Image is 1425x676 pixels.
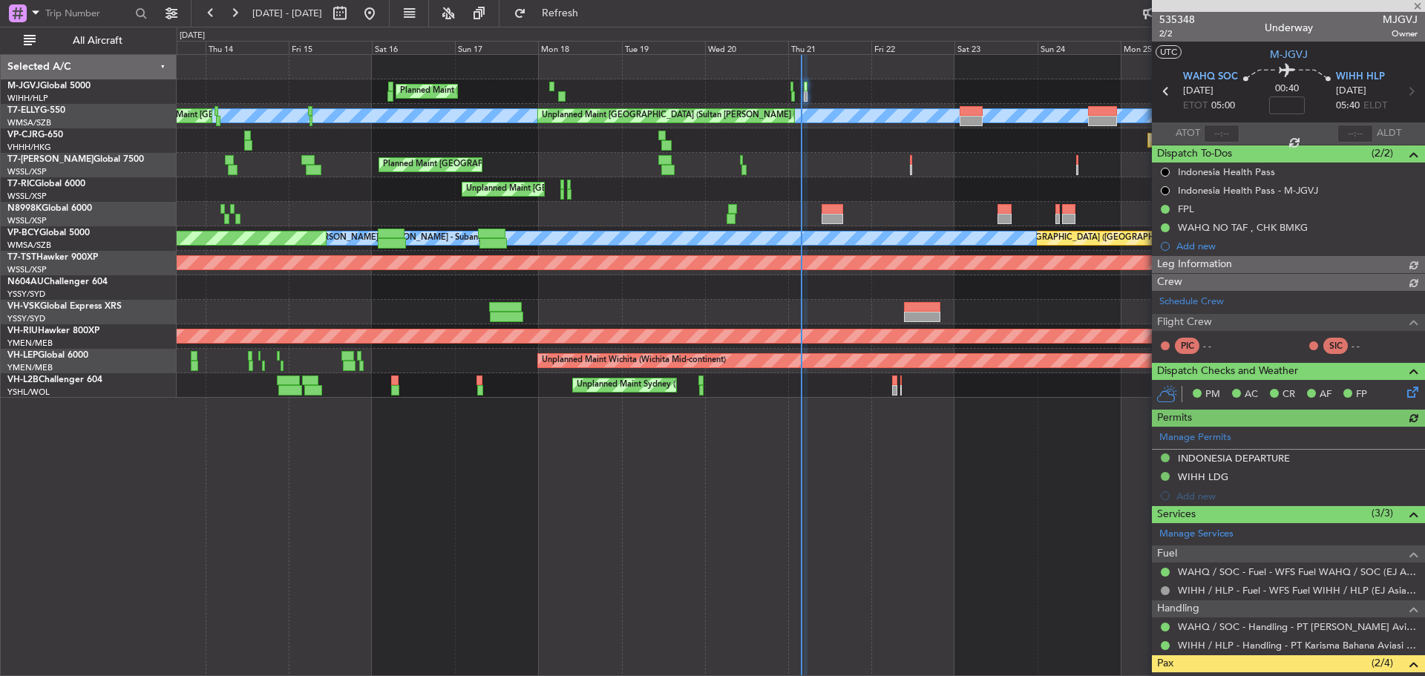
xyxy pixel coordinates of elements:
a: WSSL/XSP [7,166,47,177]
span: WIHH HLP [1336,70,1385,85]
a: T7-ELLYG-550 [7,106,65,115]
div: Unplanned Maint [GEOGRAPHIC_DATA] (Sultan [PERSON_NAME] [PERSON_NAME] - Subang) [542,105,898,127]
div: Planned Maint [GEOGRAPHIC_DATA] (Seletar) [383,154,557,176]
div: Thu 21 [788,41,871,54]
div: Underway [1265,20,1313,36]
a: WSSL/XSP [7,264,47,275]
span: ATOT [1176,126,1200,141]
a: Manage Services [1159,527,1234,542]
a: YSSY/SYD [7,313,45,324]
div: Sat 23 [954,41,1038,54]
div: Indonesia Health Pass - M-JGVJ [1178,184,1318,197]
span: [DATE] [1183,84,1213,99]
a: VP-BCYGlobal 5000 [7,229,90,237]
div: Fri 15 [289,41,372,54]
span: Fuel [1157,545,1177,562]
span: 05:40 [1336,99,1360,114]
a: VH-VSKGlobal Express XRS [7,302,122,311]
a: T7-TSTHawker 900XP [7,253,98,262]
a: N8998KGlobal 6000 [7,204,92,213]
div: Thu 14 [206,41,289,54]
a: T7-[PERSON_NAME]Global 7500 [7,155,144,164]
span: AC [1245,387,1258,402]
div: Unplanned Maint Wichita (Wichita Mid-continent) [542,350,726,372]
button: UTC [1156,45,1182,59]
span: VH-LEP [7,351,38,360]
span: 05:00 [1211,99,1235,114]
span: [DATE] - [DATE] [252,7,322,20]
div: Sun 24 [1038,41,1121,54]
a: WIHH / HLP - Fuel - WFS Fuel WIHH / HLP (EJ Asia Only) [1178,584,1418,597]
button: All Aircraft [16,29,161,53]
span: CR [1282,387,1295,402]
a: VP-CJRG-650 [7,131,63,140]
div: Mon 18 [538,41,621,54]
a: WIHH/HLP [7,93,48,104]
div: Planned Maint [GEOGRAPHIC_DATA] (Seletar) [400,80,574,102]
span: Services [1157,506,1196,523]
a: VH-LEPGlobal 6000 [7,351,88,360]
span: ALDT [1377,126,1401,141]
a: WMSA/SZB [7,117,51,128]
a: YSHL/WOL [7,387,50,398]
span: (2/4) [1372,655,1393,671]
span: Owner [1383,27,1418,40]
span: PM [1205,387,1220,402]
a: YMEN/MEB [7,338,53,349]
a: VHHH/HKG [7,142,51,153]
span: VH-RIU [7,326,38,335]
span: Dispatch To-Dos [1157,145,1232,163]
span: M-JGVJ [7,82,40,91]
div: WAHQ NO TAF , CHK BMKG [1178,221,1308,234]
span: 00:40 [1275,82,1299,96]
div: Sun 17 [455,41,538,54]
input: Trip Number [45,2,131,24]
div: Planned Maint [GEOGRAPHIC_DATA] ([GEOGRAPHIC_DATA] Intl) [958,227,1206,249]
a: T7-RICGlobal 6000 [7,180,85,188]
a: WIHH / HLP - Handling - PT Karisma Bahana Aviasi WIHH / HLP [1178,639,1418,652]
span: VP-BCY [7,229,39,237]
span: N8998K [7,204,42,213]
span: VH-L2B [7,375,39,384]
div: Add new [1176,240,1418,252]
span: 535348 [1159,12,1195,27]
div: Indonesia Health Pass [1178,165,1275,178]
a: WAHQ / SOC - Handling - PT [PERSON_NAME] Aviasi WAHQ / SOC [1178,620,1418,633]
div: Wed 20 [705,41,788,54]
span: T7-ELLY [7,106,40,115]
div: Fri 22 [871,41,954,54]
div: Sat 16 [372,41,455,54]
span: 2/2 [1159,27,1195,40]
span: All Aircraft [39,36,157,46]
span: ETOT [1183,99,1208,114]
span: T7-TST [7,253,36,262]
span: N604AU [7,278,44,286]
span: ELDT [1363,99,1387,114]
span: T7-[PERSON_NAME] [7,155,94,164]
div: Unplanned Maint Sydney ([PERSON_NAME] Intl) [577,374,759,396]
span: (2/2) [1372,145,1393,161]
a: N604AUChallenger 604 [7,278,108,286]
span: (3/3) [1372,505,1393,521]
a: M-JGVJGlobal 5000 [7,82,91,91]
button: Refresh [507,1,596,25]
span: Handling [1157,600,1199,617]
span: [DATE] [1336,84,1366,99]
span: Dispatch Checks and Weather [1157,363,1298,380]
div: FPL [1178,203,1194,215]
div: Unplanned Maint [GEOGRAPHIC_DATA] (Seletar) [466,178,651,200]
a: YMEN/MEB [7,362,53,373]
a: VH-L2BChallenger 604 [7,375,102,384]
a: WMSA/SZB [7,240,51,251]
span: M-JGVJ [1270,47,1308,62]
a: WSSL/XSP [7,215,47,226]
span: VH-VSK [7,302,40,311]
span: T7-RIC [7,180,35,188]
div: [DATE] [180,30,205,42]
a: VH-RIUHawker 800XP [7,326,99,335]
span: WAHQ SOC [1183,70,1238,85]
span: Pax [1157,655,1173,672]
span: Refresh [529,8,592,19]
div: Mon 25 [1121,41,1204,54]
a: WAHQ / SOC - Fuel - WFS Fuel WAHQ / SOC (EJ Asia Only) [1178,565,1418,578]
